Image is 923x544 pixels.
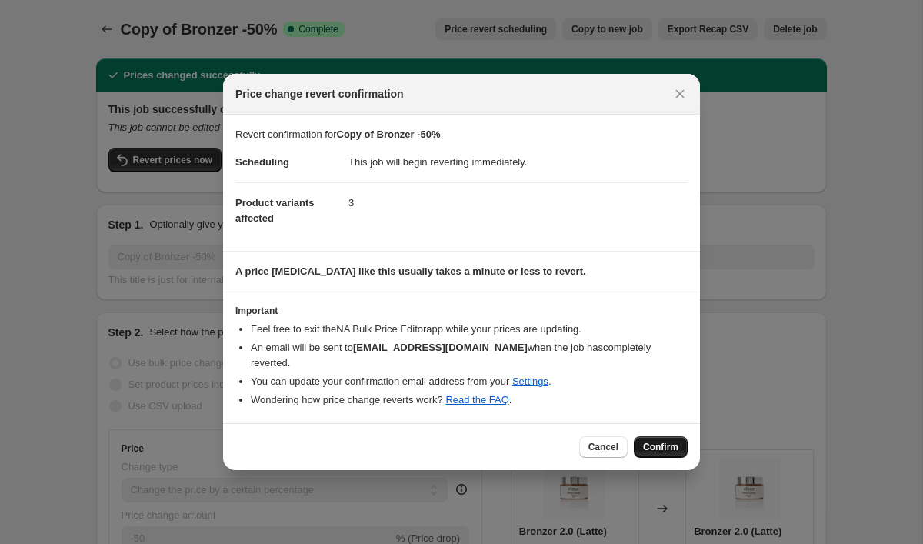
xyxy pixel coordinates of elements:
h3: Important [235,305,688,317]
span: Price change revert confirmation [235,86,404,102]
b: [EMAIL_ADDRESS][DOMAIN_NAME] [353,342,528,353]
span: Cancel [588,441,618,453]
dd: 3 [348,182,688,223]
b: A price [MEDICAL_DATA] like this usually takes a minute or less to revert. [235,265,586,277]
span: Product variants affected [235,197,315,224]
button: Close [669,83,691,105]
button: Cancel [579,436,628,458]
dd: This job will begin reverting immediately. [348,142,688,182]
a: Read the FAQ [445,394,508,405]
li: Feel free to exit the NA Bulk Price Editor app while your prices are updating. [251,322,688,337]
a: Settings [512,375,548,387]
button: Confirm [634,436,688,458]
p: Revert confirmation for [235,127,688,142]
li: Wondering how price change reverts work? . [251,392,688,408]
span: Confirm [643,441,678,453]
b: Copy of Bronzer -50% [337,128,441,140]
li: An email will be sent to when the job has completely reverted . [251,340,688,371]
li: You can update your confirmation email address from your . [251,374,688,389]
span: Scheduling [235,156,289,168]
